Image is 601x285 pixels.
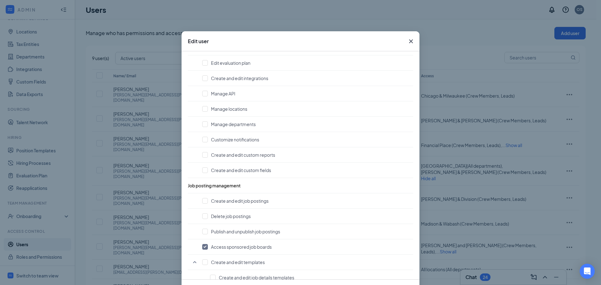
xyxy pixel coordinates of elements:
div: Open Intercom Messenger [580,264,595,279]
h3: Edit user [188,38,209,45]
span: Manage departments [211,121,256,127]
button: Customize notifications [202,136,410,143]
button: Manage API [202,90,410,97]
span: Publish and unpublish job postings [211,228,280,235]
span: Create and edit custom reports [211,152,275,158]
span: Edit evaluation plan [211,60,250,66]
span: Create and edit templates [211,259,265,265]
span: Manage API [211,90,235,97]
span: Create and edit job postings [211,198,269,204]
span: Access sponsored job boards [211,244,272,250]
span: Create and edit job details templates [219,274,294,281]
button: Create and edit integrations [202,75,410,81]
span: Create and edit custom fields [211,167,271,173]
button: Create and edit templates [202,259,410,265]
button: Delete job postings [202,213,410,219]
button: Manage locations [202,106,410,112]
button: Close [403,31,419,51]
button: Access sponsored job boards [202,244,410,250]
span: Delete job postings [211,213,251,219]
span: Job posting management [188,183,241,188]
span: Customize notifications [211,136,259,143]
span: Create and edit integrations [211,75,268,81]
svg: Cross [407,38,415,45]
svg: SmallChevronUp [191,258,198,266]
button: Edit evaluation plan [202,60,410,66]
button: Create and edit job postings [202,198,410,204]
button: Publish and unpublish job postings [202,228,410,235]
button: Create and edit custom reports [202,152,410,158]
span: Manage locations [211,106,247,112]
button: Manage departments [202,121,410,127]
button: Create and edit job details templates [210,274,410,281]
button: Create and edit custom fields [202,167,410,173]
